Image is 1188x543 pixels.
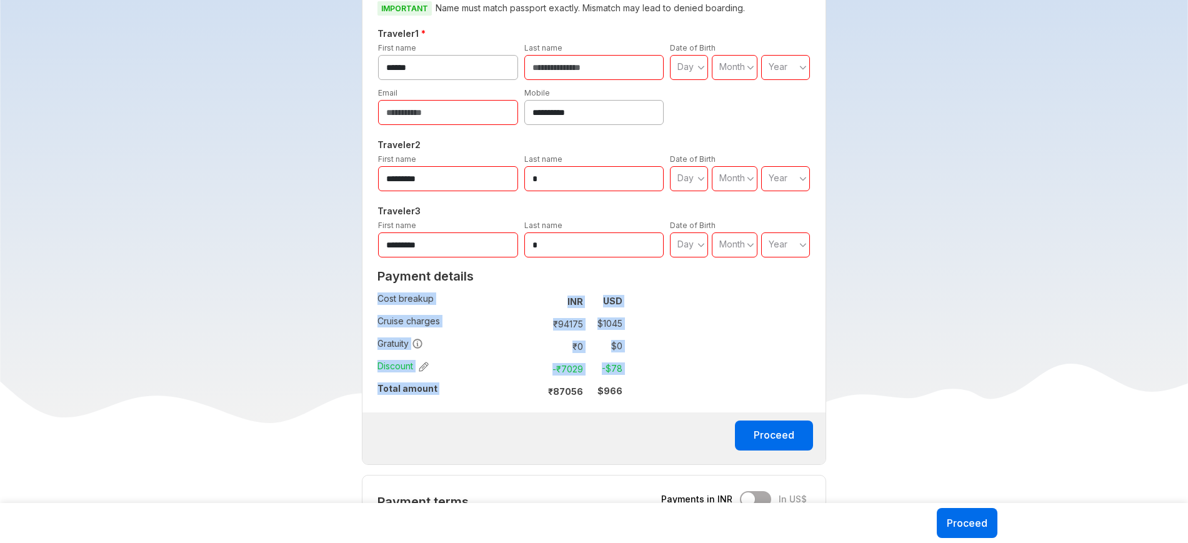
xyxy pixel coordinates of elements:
span: Day [677,61,694,72]
label: First name [378,43,416,52]
label: Mobile [524,88,550,97]
span: Year [769,239,787,249]
label: Date of Birth [670,221,716,230]
button: Proceed [937,508,997,538]
svg: angle down [799,239,807,251]
svg: angle down [747,61,754,74]
label: Date of Birth [670,154,716,164]
p: Name must match passport exactly. Mismatch may lead to denied boarding. [377,1,811,16]
strong: ₹ 87056 [548,386,583,397]
td: : [530,312,536,335]
span: Day [677,172,694,183]
svg: angle down [697,61,705,74]
td: $ 1045 [588,315,622,332]
span: Day [677,239,694,249]
h2: Payment terms [377,494,622,509]
span: Discount [377,360,429,372]
label: Last name [524,221,562,230]
label: First name [378,154,416,164]
span: Year [769,61,787,72]
h5: Traveler 3 [375,204,813,219]
span: Gratuity [377,337,423,350]
span: Month [719,172,745,183]
svg: angle down [747,239,754,251]
td: -$ 78 [588,360,622,377]
label: Date of Birth [670,43,716,52]
span: In US$ [779,493,807,506]
td: : [530,290,536,312]
td: : [530,380,536,402]
strong: INR [567,296,583,307]
svg: angle down [697,172,705,185]
td: : [530,335,536,357]
button: Proceed [735,421,813,451]
h5: Traveler 2 [375,137,813,152]
strong: $ 966 [597,386,622,396]
svg: angle down [799,172,807,185]
span: Year [769,172,787,183]
td: $ 0 [588,337,622,355]
td: : [530,357,536,380]
svg: angle down [799,61,807,74]
span: IMPORTANT [377,1,432,16]
strong: Total amount [377,383,437,394]
svg: angle down [697,239,705,251]
svg: angle down [747,172,754,185]
strong: USD [603,296,622,306]
label: Email [378,88,397,97]
label: Last name [524,154,562,164]
h5: Traveler 1 [375,26,813,41]
td: Cruise charges [377,312,530,335]
td: ₹ 0 [536,337,588,355]
td: -₹ 7029 [536,360,588,377]
h2: Payment details [377,269,622,284]
span: Month [719,239,745,249]
label: Last name [524,43,562,52]
span: Payments in INR [661,493,732,506]
span: Month [719,61,745,72]
td: Cost breakup [377,290,530,312]
td: ₹ 94175 [536,315,588,332]
label: First name [378,221,416,230]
